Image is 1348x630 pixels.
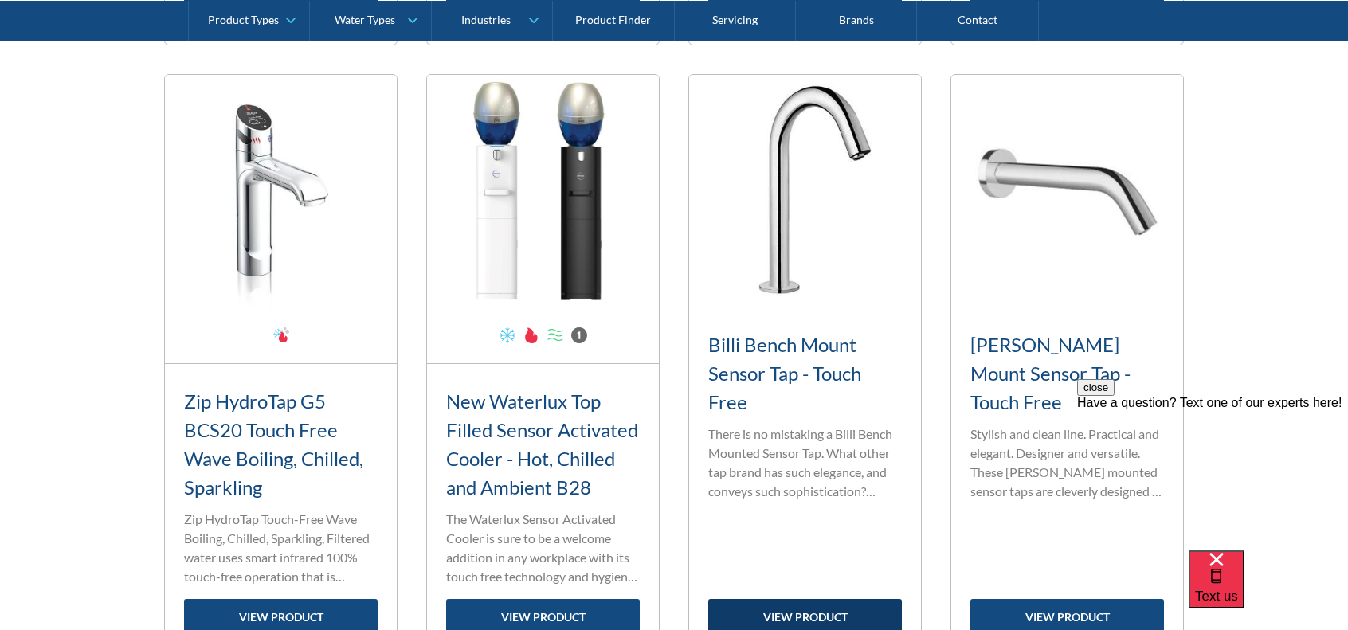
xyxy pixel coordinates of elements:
img: New Waterlux Top Filled Sensor Activated Cooler - Hot, Chilled and Ambient B28 [427,75,659,307]
div: Water Types [335,13,395,26]
h3: Billi Bench Mount Sensor Tap - Touch Free [708,331,902,417]
iframe: podium webchat widget prompt [1077,379,1348,570]
p: The Waterlux Sensor Activated Cooler is sure to be a welcome addition in any workplace with its t... [446,510,640,586]
h3: Zip HydroTap G5 BCS20 Touch Free Wave Boiling, Chilled, Sparkling [184,387,378,502]
img: Zip HydroTap G5 BCS20 Touch Free Wave Boiling, Chilled, Sparkling [165,75,397,307]
p: There is no mistaking a Billi Bench Mounted Sensor Tap. What other tap brand has such elegance, a... [708,425,902,501]
img: Billi Bench Mount Sensor Tap - Touch Free [689,75,921,307]
h3: New Waterlux Top Filled Sensor Activated Cooler - Hot, Chilled and Ambient B28 [446,387,640,502]
iframe: podium webchat widget bubble [1189,550,1348,630]
p: Stylish and clean line. Practical and elegant. Designer and versatile. These [PERSON_NAME] mounte... [970,425,1164,501]
p: Zip HydroTap Touch-Free Wave Boiling, Chilled, Sparkling, Filtered water uses smart infrared 100%... [184,510,378,586]
h3: [PERSON_NAME] Mount Sensor Tap - Touch Free [970,331,1164,417]
img: Billi Wall Mount Sensor Tap - Touch Free [951,75,1183,307]
div: Industries [461,13,511,26]
div: Product Types [208,13,279,26]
